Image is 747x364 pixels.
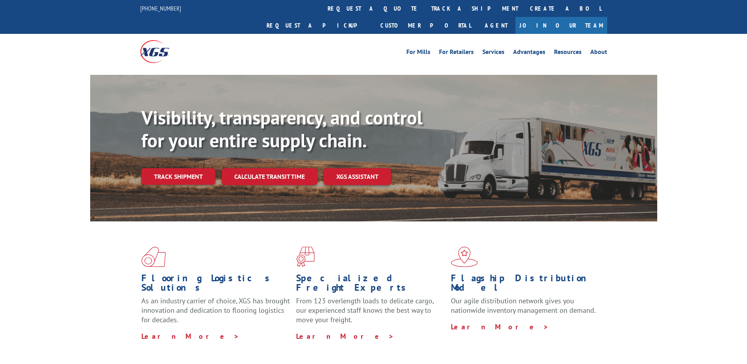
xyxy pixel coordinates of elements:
p: From 123 overlength loads to delicate cargo, our experienced staff knows the best way to move you... [296,296,445,331]
img: xgs-icon-total-supply-chain-intelligence-red [141,247,166,267]
b: Visibility, transparency, and control for your entire supply chain. [141,105,423,152]
h1: Specialized Freight Experts [296,273,445,296]
span: Our agile distribution network gives you nationwide inventory management on demand. [451,296,596,315]
a: Services [482,49,504,58]
a: Customer Portal [374,17,477,34]
a: Resources [554,49,582,58]
a: Advantages [513,49,545,58]
a: For Retailers [439,49,474,58]
img: xgs-icon-flagship-distribution-model-red [451,247,478,267]
h1: Flagship Distribution Model [451,273,600,296]
a: Learn More > [141,332,239,341]
img: xgs-icon-focused-on-flooring-red [296,247,315,267]
a: About [590,49,607,58]
a: Request a pickup [261,17,374,34]
a: Learn More > [451,322,549,331]
a: [PHONE_NUMBER] [140,4,181,12]
h1: Flooring Logistics Solutions [141,273,290,296]
span: As an industry carrier of choice, XGS has brought innovation and dedication to flooring logistics... [141,296,290,324]
a: Calculate transit time [222,168,317,185]
a: Learn More > [296,332,394,341]
a: Agent [477,17,515,34]
a: Track shipment [141,168,215,185]
a: For Mills [406,49,430,58]
a: XGS ASSISTANT [324,168,391,185]
a: Join Our Team [515,17,607,34]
